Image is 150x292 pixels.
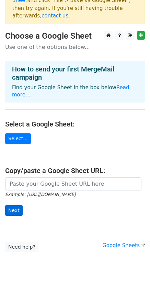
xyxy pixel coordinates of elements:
h3: Choose a Google Sheet [5,31,145,41]
iframe: Chat Widget [116,259,150,292]
a: Read more... [12,84,129,98]
div: Tiện ích trò chuyện [116,259,150,292]
h4: Select a Google Sheet: [5,120,145,128]
small: Example: [URL][DOMAIN_NAME] [5,192,76,197]
input: Next [5,205,23,216]
p: Use one of the options below... [5,43,145,51]
a: Select... [5,133,31,144]
input: Paste your Google Sheet URL here [5,177,141,190]
h4: Copy/paste a Google Sheet URL: [5,167,145,175]
a: Need help? [5,242,38,252]
a: contact us [42,13,68,19]
p: Find your Google Sheet in the box below [12,84,138,98]
h4: How to send your first MergeMail campaign [12,65,138,81]
a: Google Sheets [102,242,145,249]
